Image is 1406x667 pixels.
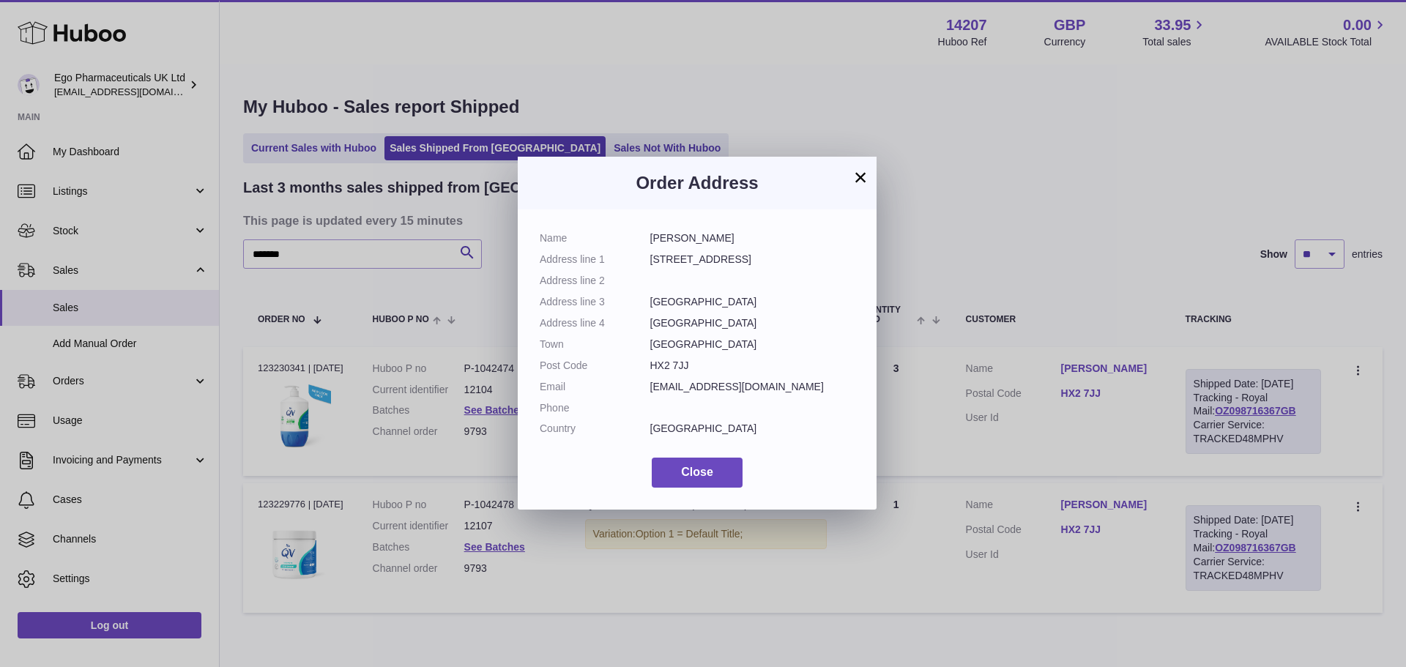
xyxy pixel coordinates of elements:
[540,359,650,373] dt: Post Code
[652,458,743,488] button: Close
[650,316,855,330] dd: [GEOGRAPHIC_DATA]
[540,316,650,330] dt: Address line 4
[540,401,650,415] dt: Phone
[650,253,855,267] dd: [STREET_ADDRESS]
[681,466,713,478] span: Close
[540,380,650,394] dt: Email
[540,171,855,195] h3: Order Address
[540,253,650,267] dt: Address line 1
[650,295,855,309] dd: [GEOGRAPHIC_DATA]
[650,231,855,245] dd: [PERSON_NAME]
[540,231,650,245] dt: Name
[650,338,855,351] dd: [GEOGRAPHIC_DATA]
[852,168,869,186] button: ×
[540,274,650,288] dt: Address line 2
[540,295,650,309] dt: Address line 3
[540,338,650,351] dt: Town
[540,422,650,436] dt: Country
[650,422,855,436] dd: [GEOGRAPHIC_DATA]
[650,359,855,373] dd: HX2 7JJ
[650,380,855,394] dd: [EMAIL_ADDRESS][DOMAIN_NAME]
